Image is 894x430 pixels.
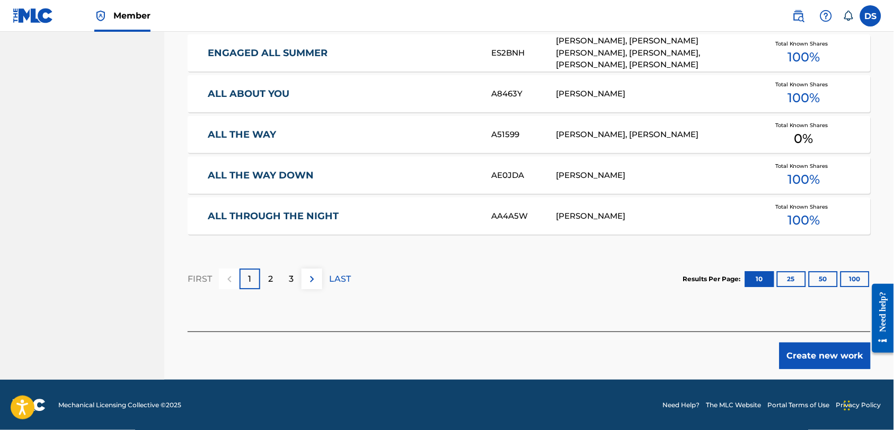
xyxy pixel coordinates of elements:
div: AA4A5W [491,210,556,222]
img: Top Rightsholder [94,10,107,22]
span: Total Known Shares [775,162,833,170]
span: Total Known Shares [775,203,833,211]
iframe: Resource Center [864,275,894,361]
button: Create new work [780,343,871,369]
div: [PERSON_NAME] [556,210,751,222]
a: Portal Terms of Use [768,400,830,410]
span: 100 % [788,211,820,230]
span: Total Known Shares [775,40,833,48]
span: Member [113,10,151,22]
p: FIRST [188,273,212,285]
span: Total Known Shares [775,121,833,129]
a: ALL THROUGH THE NIGHT [208,210,477,222]
button: 50 [809,271,838,287]
div: AE0JDA [491,169,556,182]
div: Help [816,5,837,26]
div: ES2BNH [491,47,556,59]
a: Need Help? [663,400,700,410]
span: 100 % [788,88,820,107]
span: 0 % [794,129,813,148]
span: Mechanical Licensing Collective © 2025 [58,400,181,410]
p: 3 [289,273,294,285]
button: 25 [777,271,806,287]
p: 2 [268,273,273,285]
div: [PERSON_NAME], [PERSON_NAME] [556,129,751,141]
a: ALL THE WAY [208,129,477,141]
div: [PERSON_NAME], [PERSON_NAME] [PERSON_NAME], [PERSON_NAME], [PERSON_NAME], [PERSON_NAME] [556,35,751,71]
div: Drag [844,390,851,422]
button: 100 [840,271,870,287]
img: search [792,10,805,22]
div: A51599 [491,129,556,141]
p: Results Per Page: [683,274,743,284]
a: ALL ABOUT YOU [208,88,477,100]
iframe: Chat Widget [841,379,894,430]
button: 10 [745,271,774,287]
a: ALL THE WAY DOWN [208,169,477,182]
div: User Menu [860,5,881,26]
img: MLC Logo [13,8,54,23]
div: A8463Y [491,88,556,100]
div: [PERSON_NAME] [556,88,751,100]
span: 100 % [788,48,820,67]
a: ENGAGED ALL SUMMER [208,47,477,59]
span: Total Known Shares [775,80,833,88]
p: 1 [249,273,252,285]
div: [PERSON_NAME] [556,169,751,182]
img: right [306,273,318,285]
a: Public Search [788,5,809,26]
p: LAST [329,273,351,285]
img: logo [13,399,46,411]
div: Notifications [843,11,854,21]
a: The MLC Website [706,400,762,410]
a: Privacy Policy [836,400,881,410]
img: help [820,10,833,22]
span: 100 % [788,170,820,189]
